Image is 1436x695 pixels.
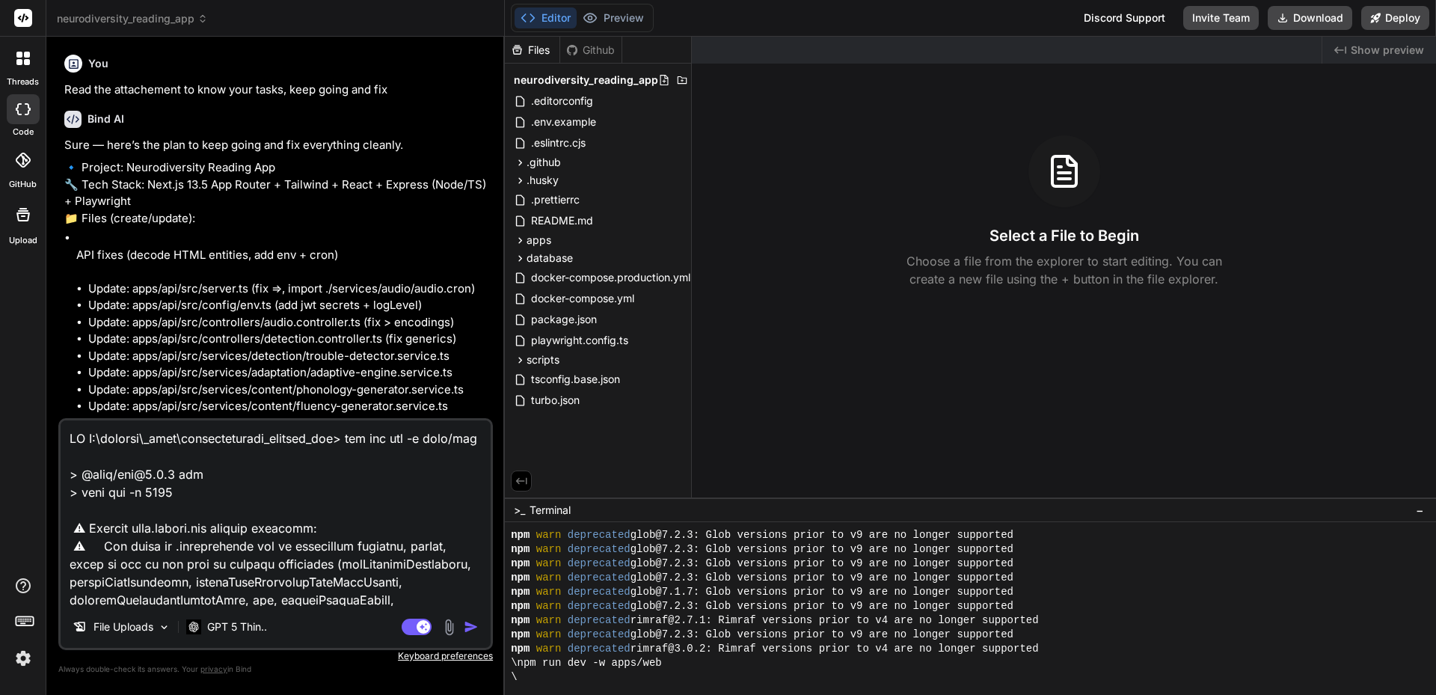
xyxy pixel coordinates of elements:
[88,398,490,415] li: Update: apps/api/src/services/content/fluency-generator.service.ts
[536,557,562,571] span: warn
[64,82,490,99] p: Read the attachement to know your tasks, keep going and fix
[536,613,562,628] span: warn
[536,571,562,585] span: warn
[527,173,559,188] span: .husky
[88,415,490,449] li: Update: apps/api/src/services/content/comprehension-generator.service.ts
[568,599,630,613] span: deprecated
[514,503,525,518] span: >_
[200,664,227,673] span: privacy
[88,281,490,298] li: Update: apps/api/src/server.ts (fix =>, import ./services/audio/audio.cron)
[989,225,1139,246] h3: Select a File to Begin
[441,619,458,636] img: attachment
[630,571,1013,585] span: glob@7.2.3: Glob versions prior to v9 are no longer supported
[530,191,581,209] span: .prettierrc
[58,662,493,676] p: Always double-check its answers. Your in Bind
[630,642,1039,656] span: rimraf@3.0.2: Rimraf versions prior to v4 are no longer supported
[88,382,490,399] li: Update: apps/api/src/services/content/phonology-generator.service.ts
[158,621,171,634] img: Pick Models
[511,656,662,670] span: \npm run dev -w apps/web
[1075,6,1174,30] div: Discord Support
[530,331,630,349] span: playwright.config.ts
[577,7,650,28] button: Preview
[568,642,630,656] span: deprecated
[536,585,562,599] span: warn
[9,178,37,191] label: GitHub
[61,420,491,606] textarea: LO I:\dolorsi\_amet\consecteturadi_elitsed_doe> tem inc utl -e dolo/mag > @aliq/eni@5.0.3 adm > v...
[511,542,530,557] span: npm
[511,642,530,656] span: npm
[88,364,490,382] li: Update: apps/api/src/services/adaptation/adaptive-engine.service.ts
[560,43,622,58] div: Github
[58,650,493,662] p: Keyboard preferences
[511,557,530,571] span: npm
[530,212,595,230] span: README.md
[511,613,530,628] span: npm
[630,542,1013,557] span: glob@7.2.3: Glob versions prior to v9 are no longer supported
[511,670,517,685] span: \
[536,599,562,613] span: warn
[88,56,108,71] h6: You
[527,233,551,248] span: apps
[530,503,571,518] span: Terminal
[88,348,490,365] li: Update: apps/api/src/services/detection/trouble-detector.service.ts
[88,314,490,331] li: Update: apps/api/src/controllers/audio.controller.ts (fix > encodings)
[511,528,530,542] span: npm
[1268,6,1352,30] button: Download
[630,557,1013,571] span: glob@7.2.3: Glob versions prior to v9 are no longer supported
[9,234,37,247] label: Upload
[186,619,201,634] img: GPT 5 Thinking High
[93,619,153,634] p: File Uploads
[88,297,490,314] li: Update: apps/api/src/config/env.ts (add jwt secrets + logLevel)
[1361,6,1429,30] button: Deploy
[1416,503,1424,518] span: −
[630,599,1013,613] span: glob@7.2.3: Glob versions prior to v9 are no longer supported
[568,628,630,642] span: deprecated
[1351,43,1424,58] span: Show preview
[88,111,124,126] h6: Bind AI
[511,571,530,585] span: npm
[515,7,577,28] button: Editor
[505,43,559,58] div: Files
[511,585,530,599] span: npm
[88,331,490,348] li: Update: apps/api/src/controllers/detection.controller.ts (fix generics)
[530,92,595,110] span: .editorconfig
[536,528,562,542] span: warn
[630,628,1013,642] span: glob@7.2.3: Glob versions prior to v9 are no longer supported
[530,290,636,307] span: docker-compose.yml
[568,585,630,599] span: deprecated
[530,370,622,388] span: tsconfig.base.json
[514,73,658,88] span: neurodiversity_reading_app
[527,352,559,367] span: scripts
[511,628,530,642] span: npm
[1183,6,1259,30] button: Invite Team
[630,585,1013,599] span: glob@7.1.7: Glob versions prior to v9 are no longer supported
[10,646,36,671] img: settings
[630,613,1039,628] span: rimraf@2.7.1: Rimraf versions prior to v4 are no longer supported
[57,11,208,26] span: neurodiversity_reading_app
[897,252,1232,288] p: Choose a file from the explorer to start editing. You can create a new file using the + button in...
[207,619,267,634] p: GPT 5 Thin..
[536,542,562,557] span: warn
[568,528,630,542] span: deprecated
[76,247,490,264] p: API fixes (decode HTML entities, add env + cron)
[64,137,490,154] p: Sure — here’s the plan to keep going and fix everything cleanly.
[536,642,562,656] span: warn
[530,269,692,287] span: docker-compose.production.yml
[464,619,479,634] img: icon
[630,528,1013,542] span: glob@7.2.3: Glob versions prior to v9 are no longer supported
[568,571,630,585] span: deprecated
[530,134,587,152] span: .eslintrc.cjs
[568,557,630,571] span: deprecated
[1413,498,1427,522] button: −
[64,159,490,227] p: 🔹 Project: Neurodiversity Reading App 🔧 Tech Stack: Next.js 13.5 App Router + Tailwind + React + ...
[568,613,630,628] span: deprecated
[568,542,630,557] span: deprecated
[530,113,598,131] span: .env.example
[530,391,581,409] span: turbo.json
[527,251,573,266] span: database
[530,310,598,328] span: package.json
[7,76,39,88] label: threads
[527,155,561,170] span: .github
[13,126,34,138] label: code
[536,628,562,642] span: warn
